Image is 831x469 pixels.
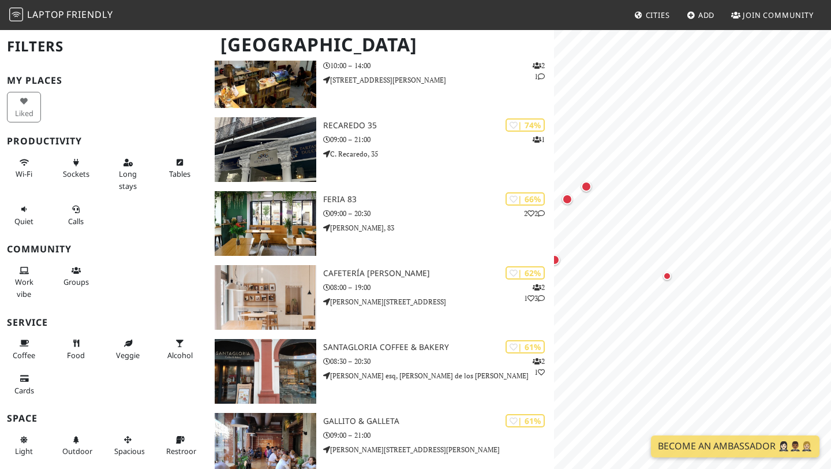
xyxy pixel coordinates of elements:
[59,430,93,461] button: Outdoor
[7,413,201,424] h3: Space
[208,339,554,404] a: Santagloria Coffee & Bakery | 61% 21 Santagloria Coffee & Bakery 08:30 – 20:30 [PERSON_NAME] esq,...
[323,195,554,204] h3: Feria 83
[62,446,92,456] span: Outdoor area
[743,10,814,20] span: Join Community
[163,334,197,364] button: Alcohol
[646,10,670,20] span: Cities
[323,208,554,219] p: 09:00 – 20:30
[13,350,35,360] span: Coffee
[323,296,554,307] p: [PERSON_NAME][STREET_ADDRESS]
[14,385,34,396] span: Credit cards
[630,5,675,25] a: Cities
[7,75,201,86] h3: My Places
[651,435,819,457] a: Become an Ambassador 🤵🏻‍♀️🤵🏾‍♂️🤵🏼‍♀️
[163,153,197,184] button: Tables
[323,430,554,441] p: 09:00 – 21:00
[27,8,65,21] span: Laptop
[506,118,545,132] div: | 74%
[7,136,201,147] h3: Productivity
[506,340,545,353] div: | 61%
[7,200,41,230] button: Quiet
[111,153,145,195] button: Long stays
[211,29,552,61] h1: [GEOGRAPHIC_DATA]
[15,446,33,456] span: Natural light
[323,370,554,381] p: [PERSON_NAME] esq, [PERSON_NAME] de los [PERSON_NAME]
[323,343,554,352] h3: Santagloria Coffee & Bakery
[215,43,316,108] img: Caótica
[15,277,33,299] span: People working
[119,169,137,191] span: Long stays
[323,444,554,455] p: [PERSON_NAME][STREET_ADDRESS][PERSON_NAME]
[323,75,554,85] p: [STREET_ADDRESS][PERSON_NAME]
[66,8,113,21] span: Friendly
[7,317,201,328] h3: Service
[215,191,316,256] img: Feria 83
[323,134,554,145] p: 09:00 – 21:00
[533,356,545,378] p: 2 1
[7,261,41,303] button: Work vibe
[67,350,85,360] span: Food
[7,244,201,255] h3: Community
[59,261,93,292] button: Groups
[163,430,197,461] button: Restroom
[7,430,41,461] button: Light
[323,356,554,367] p: 08:30 – 20:30
[169,169,190,179] span: Work-friendly tables
[63,277,89,287] span: Group tables
[660,269,674,283] div: Map marker
[68,216,84,226] span: Video/audio calls
[323,121,554,131] h3: Recaredo 35
[208,43,554,108] a: Caótica | 77% 21 Caótica 10:00 – 14:00 [STREET_ADDRESS][PERSON_NAME]
[698,10,715,20] span: Add
[533,134,545,145] p: 1
[215,117,316,182] img: Recaredo 35
[208,117,554,182] a: Recaredo 35 | 74% 1 Recaredo 35 09:00 – 21:00 C. Recaredo, 35
[682,5,720,25] a: Add
[7,369,41,400] button: Cards
[59,200,93,230] button: Calls
[323,148,554,159] p: C. Recaredo, 35
[323,282,554,293] p: 08:00 – 19:00
[7,153,41,184] button: Wi-Fi
[7,334,41,364] button: Coffee
[16,169,32,179] span: Stable Wi-Fi
[506,192,545,206] div: | 66%
[506,414,545,427] div: | 61%
[114,446,145,456] span: Spacious
[59,334,93,364] button: Food
[215,265,316,330] img: Cafetería Plácido y Grata
[111,334,145,364] button: Veggie
[166,446,200,456] span: Restroom
[323,416,554,426] h3: Gallito & Galleta
[59,153,93,184] button: Sockets
[111,430,145,461] button: Spacious
[7,29,201,64] h2: Filters
[63,169,89,179] span: Power sockets
[323,269,554,278] h3: Cafetería [PERSON_NAME]
[506,266,545,280] div: | 62%
[14,216,33,226] span: Quiet
[208,265,554,330] a: Cafetería Plácido y Grata | 62% 213 Cafetería [PERSON_NAME] 08:00 – 19:00 [PERSON_NAME][STREET_AD...
[9,5,113,25] a: LaptopFriendly LaptopFriendly
[560,192,575,207] div: Map marker
[9,8,23,21] img: LaptopFriendly
[547,252,562,267] div: Map marker
[167,350,193,360] span: Alcohol
[727,5,818,25] a: Join Community
[215,339,316,404] img: Santagloria Coffee & Bakery
[524,208,545,219] p: 2 2
[323,222,554,233] p: [PERSON_NAME], 83
[524,282,545,304] p: 2 1 3
[116,350,140,360] span: Veggie
[208,191,554,256] a: Feria 83 | 66% 22 Feria 83 09:00 – 20:30 [PERSON_NAME], 83
[579,179,594,194] div: Map marker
